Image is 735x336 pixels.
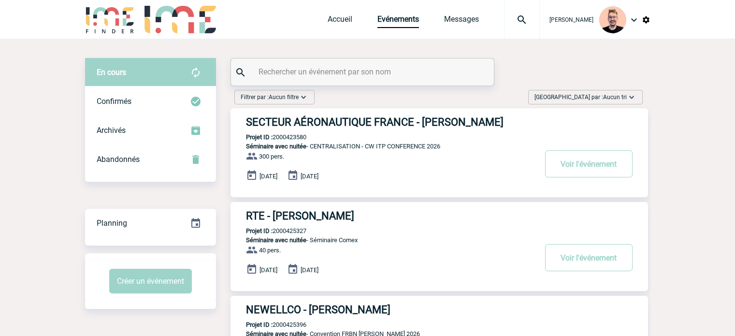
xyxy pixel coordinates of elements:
[301,173,318,180] span: [DATE]
[109,269,192,293] button: Créer un événement
[97,219,127,228] span: Planning
[85,145,216,174] div: Retrouvez ici tous vos événements annulés
[246,227,273,234] b: Projet ID :
[231,236,536,244] p: - Séminaire Comex
[259,153,284,160] span: 300 pers.
[97,126,126,135] span: Archivés
[246,321,273,328] b: Projet ID :
[97,68,126,77] span: En cours
[627,92,636,102] img: baseline_expand_more_white_24dp-b.png
[545,150,633,177] button: Voir l'événement
[97,97,131,106] span: Confirmés
[241,92,299,102] span: Filtrer par :
[377,15,419,28] a: Evénements
[246,304,536,316] h3: NEWELLCO - [PERSON_NAME]
[259,173,277,180] span: [DATE]
[231,143,536,150] p: - CENTRALISATION - CW ITP CONFERENCE 2026
[231,210,648,222] a: RTE - [PERSON_NAME]
[603,94,627,101] span: Aucun tri
[545,244,633,271] button: Voir l'événement
[259,247,281,254] span: 40 pers.
[85,209,216,238] div: Retrouvez ici tous vos événements organisés par date et état d'avancement
[231,133,306,141] p: 2000423580
[246,133,273,141] b: Projet ID :
[256,65,471,79] input: Rechercher un événement par son nom
[534,92,627,102] span: [GEOGRAPHIC_DATA] par :
[299,92,308,102] img: baseline_expand_more_white_24dp-b.png
[85,6,135,33] img: IME-Finder
[231,227,306,234] p: 2000425327
[444,15,479,28] a: Messages
[85,58,216,87] div: Retrouvez ici tous vos évènements avant confirmation
[85,116,216,145] div: Retrouvez ici tous les événements que vous avez décidé d'archiver
[231,321,306,328] p: 2000425396
[246,116,536,128] h3: SECTEUR AÉRONAUTIQUE FRANCE - [PERSON_NAME]
[328,15,352,28] a: Accueil
[231,116,648,128] a: SECTEUR AÉRONAUTIQUE FRANCE - [PERSON_NAME]
[259,266,277,274] span: [DATE]
[301,266,318,274] span: [DATE]
[246,143,306,150] span: Séminaire avec nuitée
[231,304,648,316] a: NEWELLCO - [PERSON_NAME]
[246,236,306,244] span: Séminaire avec nuitée
[97,155,140,164] span: Abandonnés
[599,6,626,33] img: 129741-1.png
[269,94,299,101] span: Aucun filtre
[549,16,593,23] span: [PERSON_NAME]
[246,210,536,222] h3: RTE - [PERSON_NAME]
[85,208,216,237] a: Planning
